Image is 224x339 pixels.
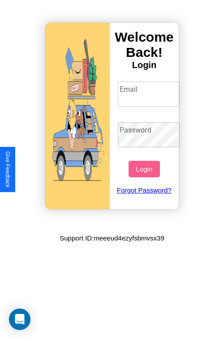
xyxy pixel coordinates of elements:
[60,232,164,244] p: Support ID: meeeud4ezyfsbmvsx39
[110,60,179,70] h4: Login
[9,309,30,330] div: Open Intercom Messenger
[4,151,11,188] div: Give Feedback
[45,23,110,209] img: gif
[113,177,176,203] a: Forgot Password?
[129,161,159,177] button: Login
[110,30,179,60] h3: Welcome Back!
